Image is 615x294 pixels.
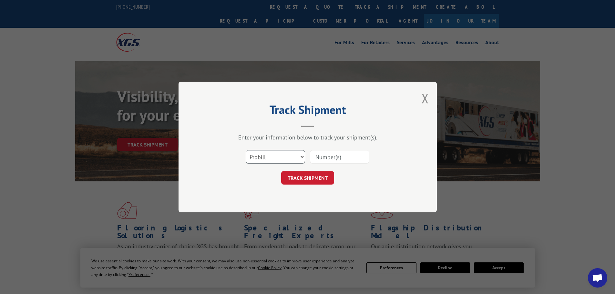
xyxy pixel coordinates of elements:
[588,268,607,288] div: Open chat
[281,171,334,185] button: TRACK SHIPMENT
[211,105,405,117] h2: Track Shipment
[422,90,429,107] button: Close modal
[310,150,369,164] input: Number(s)
[211,134,405,141] div: Enter your information below to track your shipment(s).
